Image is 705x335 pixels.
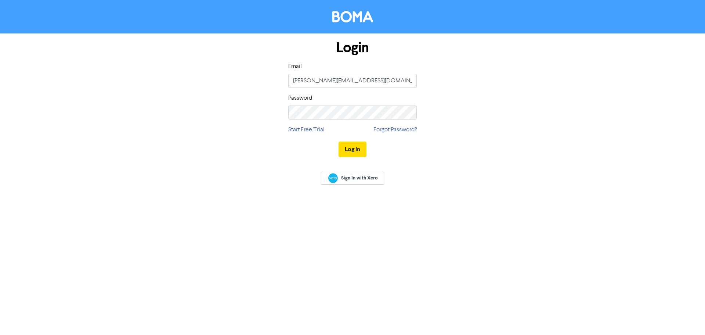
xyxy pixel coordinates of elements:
[332,11,373,22] img: BOMA Logo
[339,142,366,157] button: Log In
[328,173,338,183] img: Xero logo
[321,172,384,185] a: Sign In with Xero
[288,39,417,56] h1: Login
[288,94,312,103] label: Password
[373,125,417,134] a: Forgot Password?
[341,175,378,181] span: Sign In with Xero
[288,125,325,134] a: Start Free Trial
[288,62,302,71] label: Email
